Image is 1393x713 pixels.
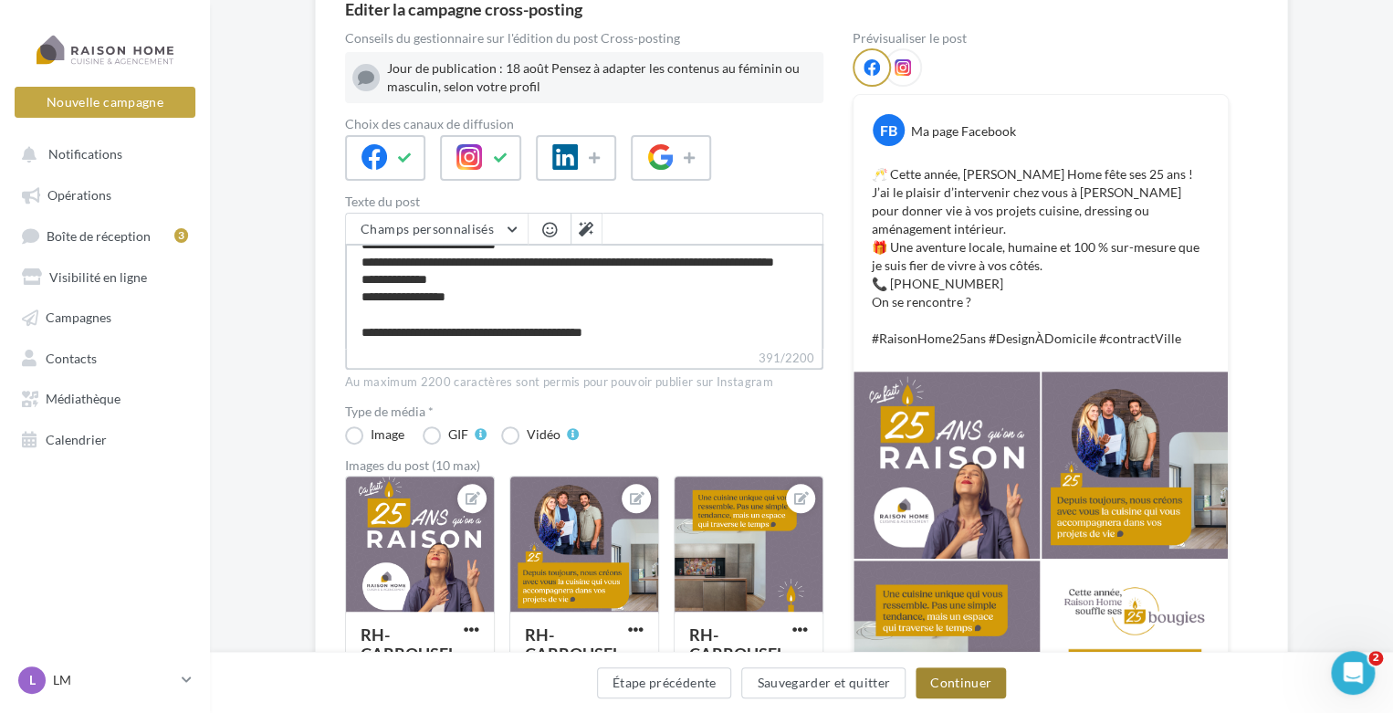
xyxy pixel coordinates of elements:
[47,187,111,203] span: Opérations
[53,671,174,689] p: LM
[46,309,111,325] span: Campagnes
[345,32,823,45] div: Conseils du gestionnaire sur l'édition du post Cross-posting
[853,32,1229,45] div: Prévisualiser le post
[597,667,732,698] button: Étape précédente
[46,431,107,446] span: Calendrier
[174,228,188,243] div: 3
[46,350,97,365] span: Contacts
[345,195,823,208] label: Texte du post
[11,218,199,252] a: Boîte de réception3
[11,422,199,455] a: Calendrier
[29,671,36,689] span: L
[916,667,1006,698] button: Continuer
[872,165,1210,348] p: 🥂 Cette année, [PERSON_NAME] Home fête ses 25 ans ! J’ai le plaisir d’intervenir chez vous à [PER...
[1331,651,1375,695] iframe: Intercom live chat
[11,341,199,373] a: Contacts
[345,374,823,391] div: Au maximum 2200 caractères sont permis pour pouvoir publier sur Instagram
[345,349,823,370] label: 391/2200
[46,391,120,406] span: Médiathèque
[741,667,906,698] button: Sauvegarder et quitter
[345,118,823,131] label: Choix des canaux de diffusion
[11,177,199,210] a: Opérations
[11,137,192,170] button: Notifications
[11,299,199,332] a: Campagnes
[527,428,560,441] div: Vidéo
[11,381,199,414] a: Médiathèque
[387,59,816,96] div: Jour de publication : 18 août Pensez à adapter les contenus au féminin ou masculin, selon votre p...
[47,227,151,243] span: Boîte de réception
[1368,651,1383,666] span: 2
[11,259,199,292] a: Visibilité en ligne
[689,624,785,683] div: RH-CARROUSEL-5-C
[371,428,404,441] div: Image
[361,624,456,683] div: RH-CARROUSEL-5-A
[345,1,582,17] div: Editer la campagne cross-posting
[15,663,195,697] a: L LM
[911,122,1016,141] div: Ma page Facebook
[49,268,147,284] span: Visibilité en ligne
[345,459,823,472] div: Images du post (10 max)
[48,146,122,162] span: Notifications
[873,114,905,146] div: FB
[361,221,494,236] span: Champs personnalisés
[15,87,195,118] button: Nouvelle campagne
[525,624,621,683] div: RH-CARROUSEL-5-B
[448,428,468,441] div: GIF
[346,214,528,245] button: Champs personnalisés
[345,405,823,418] label: Type de média *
